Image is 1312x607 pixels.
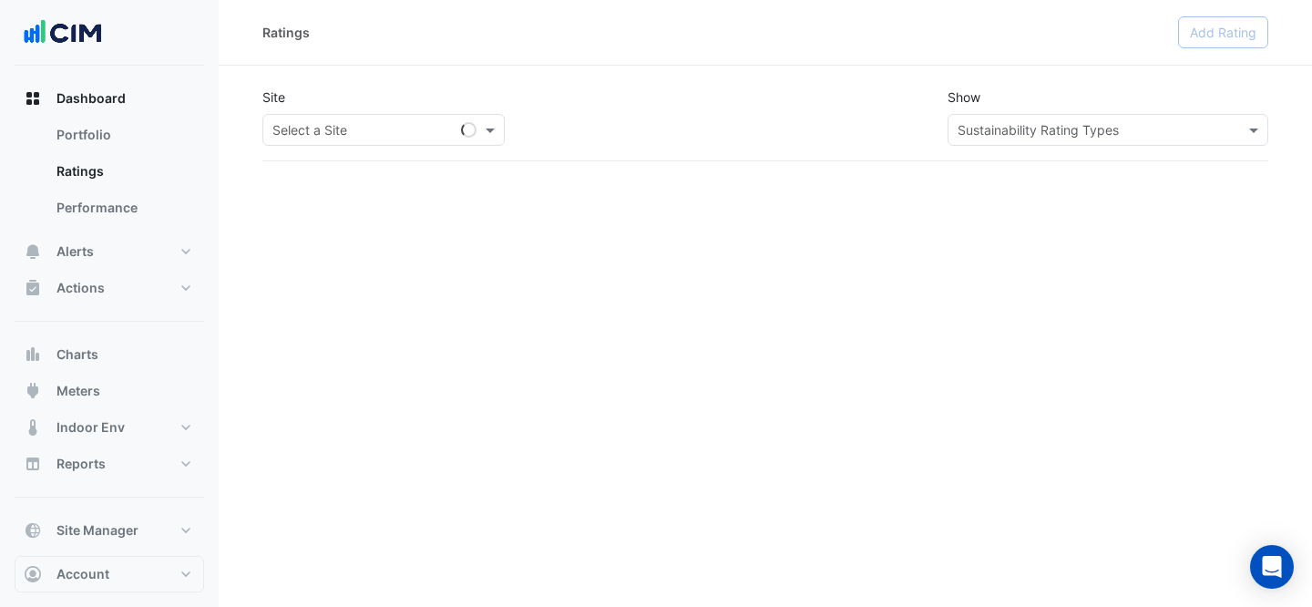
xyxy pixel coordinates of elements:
app-icon: Site Manager [24,521,42,540]
button: Reports [15,446,204,482]
button: Dashboard [15,80,204,117]
app-icon: Meters [24,382,42,400]
img: Company Logo [22,15,104,51]
a: Performance [42,190,204,226]
button: Alerts [15,233,204,270]
span: Account [56,565,109,583]
button: Indoor Env [15,409,204,446]
app-icon: Charts [24,345,42,364]
a: Ratings [42,153,204,190]
span: Indoor Env [56,418,125,437]
span: Actions [56,279,105,297]
button: Site Manager [15,512,204,549]
app-icon: Dashboard [24,89,42,108]
span: Alerts [56,242,94,261]
div: Ratings [262,23,310,42]
button: Charts [15,336,204,373]
app-icon: Actions [24,279,42,297]
span: Charts [56,345,98,364]
span: Meters [56,382,100,400]
a: Portfolio [42,117,204,153]
div: Dashboard [15,117,204,233]
span: Reports [56,455,106,473]
app-icon: Indoor Env [24,418,42,437]
div: Open Intercom Messenger [1250,545,1294,589]
span: Dashboard [56,89,126,108]
label: Show [948,87,980,107]
button: Account [15,556,204,592]
span: Site Manager [56,521,138,540]
label: Site [262,87,285,107]
button: Meters [15,373,204,409]
app-icon: Reports [24,455,42,473]
app-icon: Alerts [24,242,42,261]
button: Actions [15,270,204,306]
